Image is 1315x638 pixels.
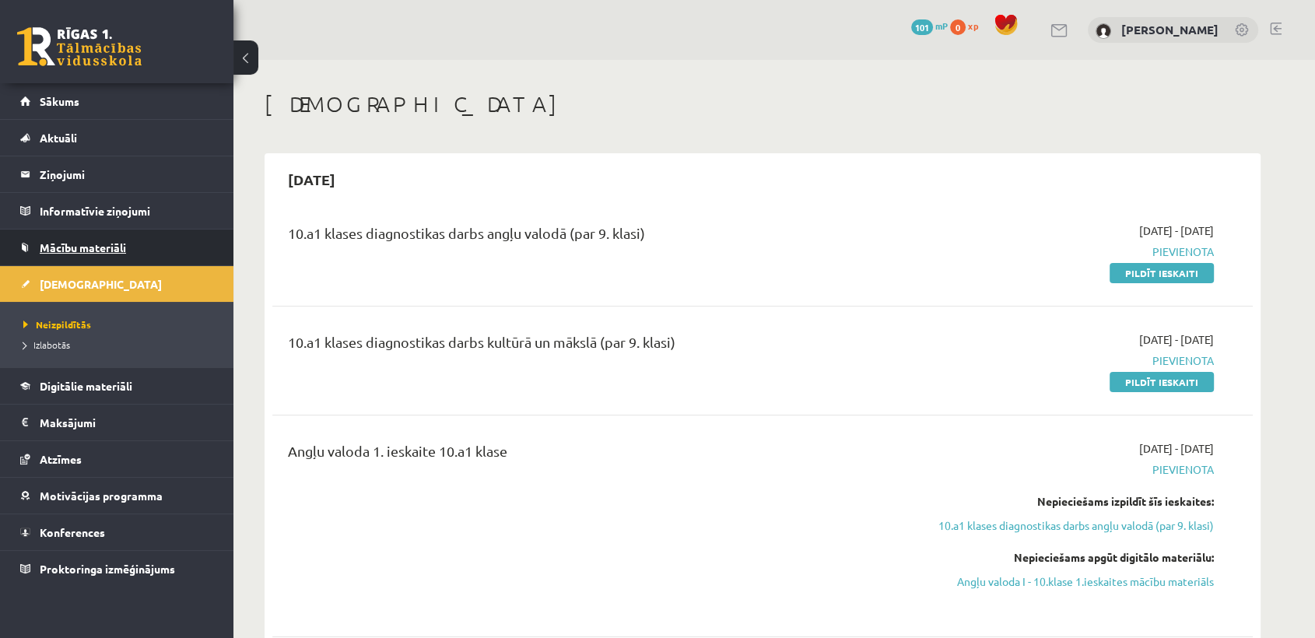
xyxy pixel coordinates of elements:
a: Sākums [20,83,214,119]
span: [DEMOGRAPHIC_DATA] [40,277,162,291]
a: Izlabotās [23,338,218,352]
div: Nepieciešams apgūt digitālo materiālu: [920,549,1214,566]
div: 10.a1 klases diagnostikas darbs angļu valodā (par 9. klasi) [288,223,897,251]
h2: [DATE] [272,161,351,198]
a: Rīgas 1. Tālmācības vidusskola [17,27,142,66]
a: Informatīvie ziņojumi [20,193,214,229]
a: Ziņojumi [20,156,214,192]
span: 0 [950,19,966,35]
div: 10.a1 klases diagnostikas darbs kultūrā un mākslā (par 9. klasi) [288,331,897,360]
span: Pievienota [920,352,1214,369]
a: Angļu valoda I - 10.klase 1.ieskaites mācību materiāls [920,573,1214,590]
a: [PERSON_NAME] [1121,22,1219,37]
span: mP [935,19,948,32]
span: Proktoringa izmēģinājums [40,562,175,576]
a: Aktuāli [20,120,214,156]
span: [DATE] - [DATE] [1139,440,1214,457]
span: Sākums [40,94,79,108]
span: Digitālie materiāli [40,379,132,393]
span: [DATE] - [DATE] [1139,223,1214,239]
a: Proktoringa izmēģinājums [20,551,214,587]
a: Neizpildītās [23,317,218,331]
span: Atzīmes [40,452,82,466]
legend: Maksājumi [40,405,214,440]
a: Konferences [20,514,214,550]
span: xp [968,19,978,32]
a: Pildīt ieskaiti [1110,372,1214,392]
span: Konferences [40,525,105,539]
a: 101 mP [911,19,948,32]
span: Mācību materiāli [40,240,126,254]
div: Nepieciešams izpildīt šīs ieskaites: [920,493,1214,510]
span: Aktuāli [40,131,77,145]
img: Zenta Viktorija Amoliņa [1096,23,1111,39]
a: Digitālie materiāli [20,368,214,404]
h1: [DEMOGRAPHIC_DATA] [265,91,1261,117]
span: [DATE] - [DATE] [1139,331,1214,348]
a: 0 xp [950,19,986,32]
legend: Ziņojumi [40,156,214,192]
a: Pildīt ieskaiti [1110,263,1214,283]
span: 101 [911,19,933,35]
a: Atzīmes [20,441,214,477]
legend: Informatīvie ziņojumi [40,193,214,229]
a: Mācību materiāli [20,230,214,265]
span: Izlabotās [23,338,70,351]
span: Neizpildītās [23,318,91,331]
div: Angļu valoda 1. ieskaite 10.a1 klase [288,440,897,469]
span: Pievienota [920,244,1214,260]
a: 10.a1 klases diagnostikas darbs angļu valodā (par 9. klasi) [920,517,1214,534]
span: Pievienota [920,461,1214,478]
span: Motivācijas programma [40,489,163,503]
a: Maksājumi [20,405,214,440]
a: Motivācijas programma [20,478,214,514]
a: [DEMOGRAPHIC_DATA] [20,266,214,302]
